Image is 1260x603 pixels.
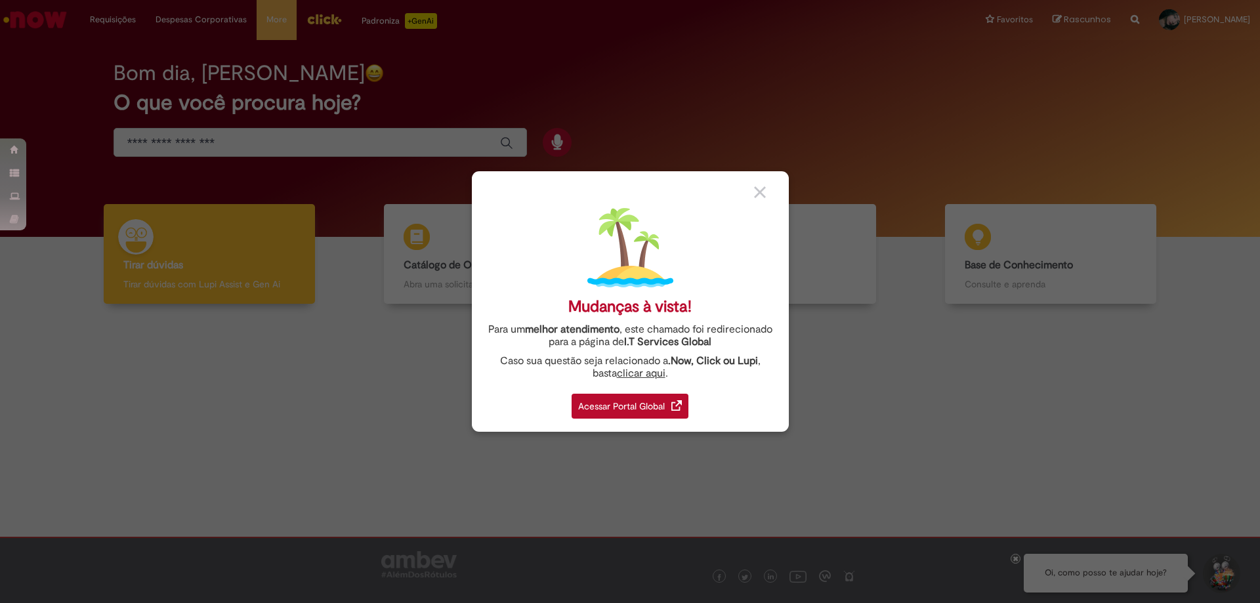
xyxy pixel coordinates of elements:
a: Acessar Portal Global [572,386,688,419]
strong: .Now, Click ou Lupi [668,354,758,367]
a: I.T Services Global [624,328,711,348]
div: Acessar Portal Global [572,394,688,419]
img: close_button_grey.png [754,186,766,198]
strong: melhor atendimento [525,323,619,336]
img: island.png [587,205,673,291]
div: Mudanças à vista! [568,297,692,316]
div: Caso sua questão seja relacionado a , basta . [482,355,779,380]
a: clicar aqui [617,360,665,380]
div: Para um , este chamado foi redirecionado para a página de [482,323,779,348]
img: redirect_link.png [671,400,682,411]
